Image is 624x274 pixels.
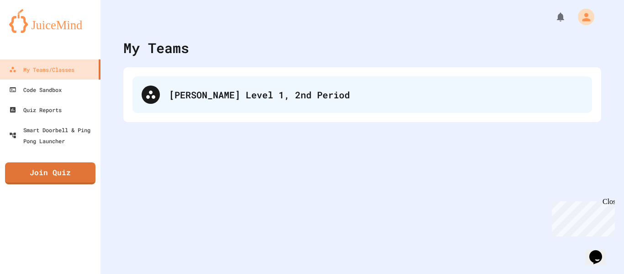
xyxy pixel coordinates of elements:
[4,4,63,58] div: Chat with us now!Close
[548,198,615,236] iframe: chat widget
[9,9,91,33] img: logo-orange.svg
[9,84,62,95] div: Code Sandbox
[132,76,592,113] div: [PERSON_NAME] Level 1, 2nd Period
[568,6,597,27] div: My Account
[9,124,97,146] div: Smart Doorbell & Ping Pong Launcher
[9,64,74,75] div: My Teams/Classes
[538,9,568,25] div: My Notifications
[169,88,583,102] div: [PERSON_NAME] Level 1, 2nd Period
[586,237,615,265] iframe: chat widget
[9,104,62,115] div: Quiz Reports
[5,162,95,184] a: Join Quiz
[123,38,189,58] div: My Teams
